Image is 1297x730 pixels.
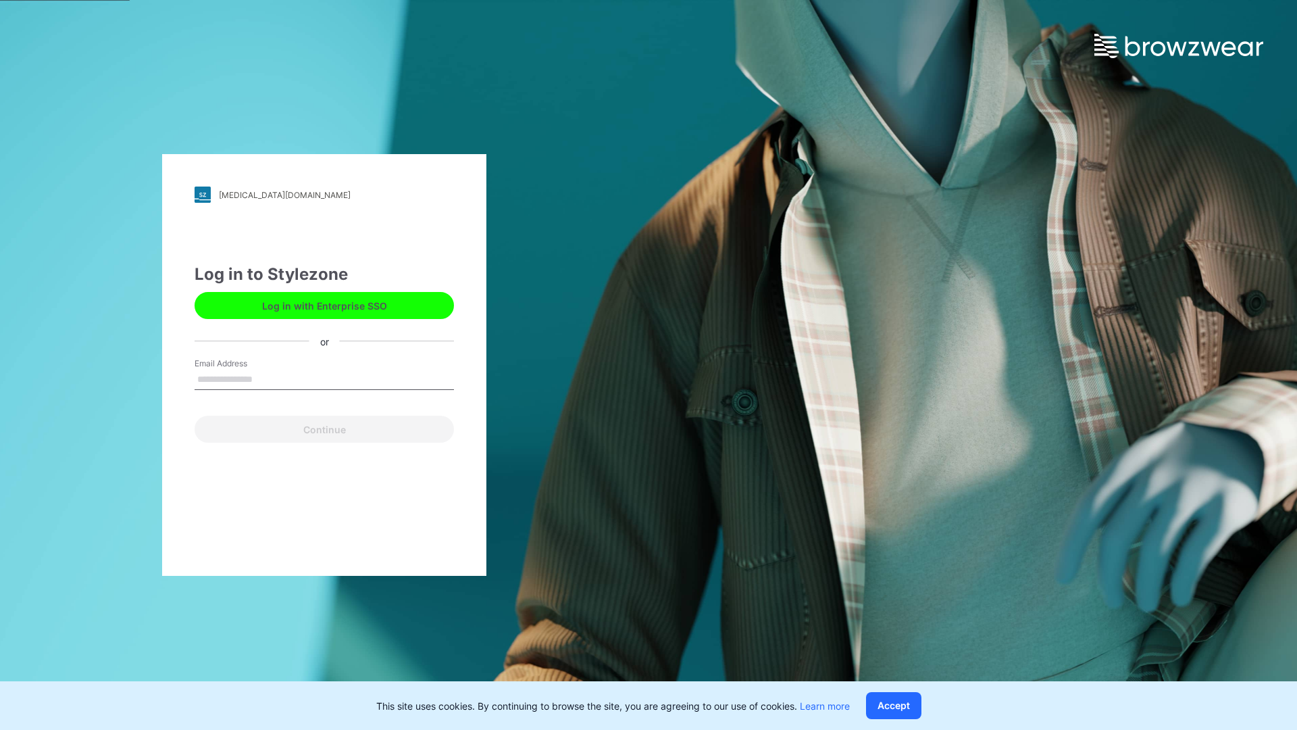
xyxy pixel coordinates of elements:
[195,358,289,370] label: Email Address
[866,692,921,719] button: Accept
[800,700,850,712] a: Learn more
[376,699,850,713] p: This site uses cookies. By continuing to browse the site, you are agreeing to our use of cookies.
[195,187,454,203] a: [MEDICAL_DATA][DOMAIN_NAME]
[1094,34,1263,58] img: browzwear-logo.e42bd6dac1945053ebaf764b6aa21510.svg
[195,187,211,203] img: stylezone-logo.562084cfcfab977791bfbf7441f1a819.svg
[195,262,454,287] div: Log in to Stylezone
[309,334,340,348] div: or
[195,292,454,319] button: Log in with Enterprise SSO
[219,190,351,200] div: [MEDICAL_DATA][DOMAIN_NAME]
